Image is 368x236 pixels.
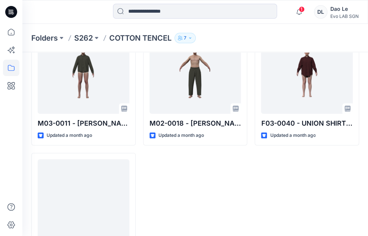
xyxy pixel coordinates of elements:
[314,5,327,19] div: DL
[47,132,92,139] p: Updated a month ago
[38,32,129,114] a: M03-0011 - PEDRO Overshirt - CT
[109,33,172,43] p: COTTON TENCEL
[74,33,93,43] a: S262
[38,118,129,129] p: M03-0011 - [PERSON_NAME] - CT
[174,33,196,43] button: 7
[330,4,359,13] div: Dao Le
[31,33,58,43] a: Folders
[184,34,186,42] p: 7
[158,132,204,139] p: Updated a month ago
[150,32,241,114] a: M02-0018 - DAVE Pants - CT
[150,118,241,129] p: M02-0018 - [PERSON_NAME] - CT
[261,32,353,114] a: F03-0040 - UNION SHIRT JACKET-CT
[299,6,305,12] span: 1
[270,132,315,139] p: Updated a month ago
[261,118,353,129] p: F03-0040 - UNION SHIRT JACKET-CT
[330,13,359,19] div: Evo LAB SGN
